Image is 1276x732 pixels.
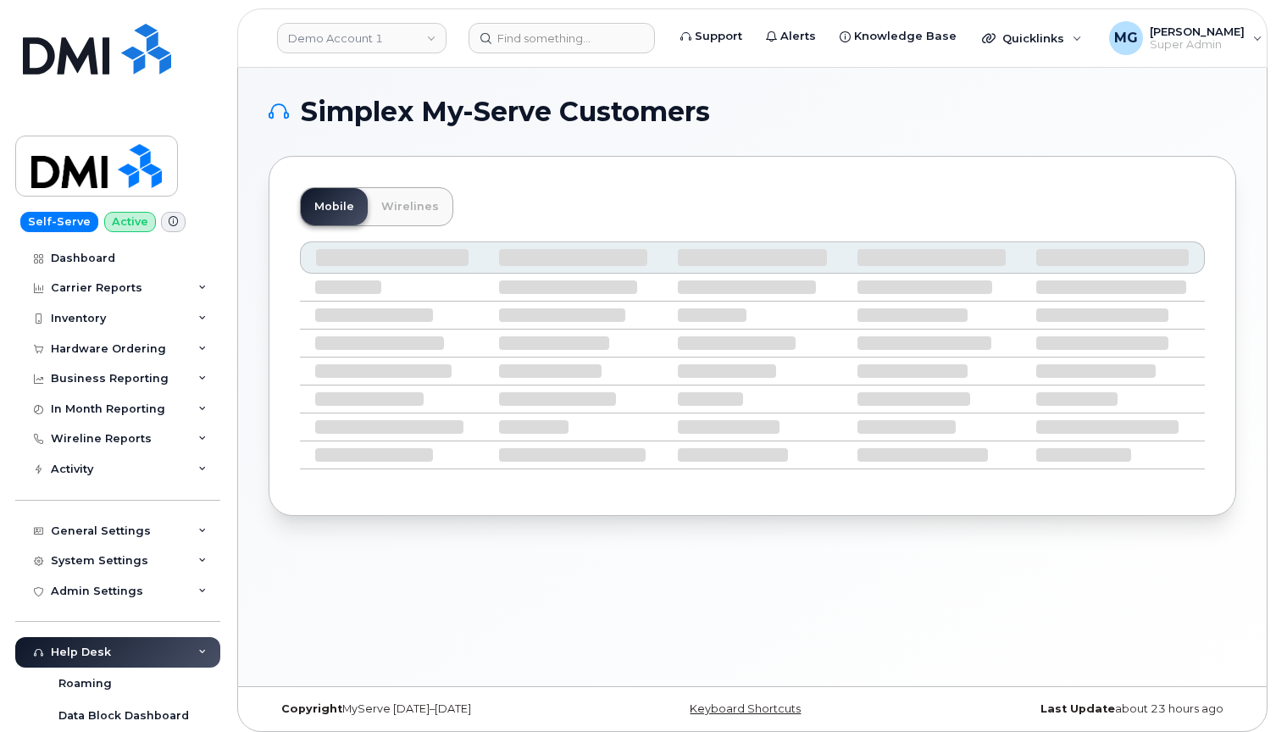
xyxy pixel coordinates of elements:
[368,188,452,225] a: Wirelines
[690,702,801,715] a: Keyboard Shortcuts
[301,99,710,125] span: Simplex My-Serve Customers
[913,702,1236,716] div: about 23 hours ago
[281,702,342,715] strong: Copyright
[269,702,591,716] div: MyServe [DATE]–[DATE]
[301,188,368,225] a: Mobile
[1040,702,1115,715] strong: Last Update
